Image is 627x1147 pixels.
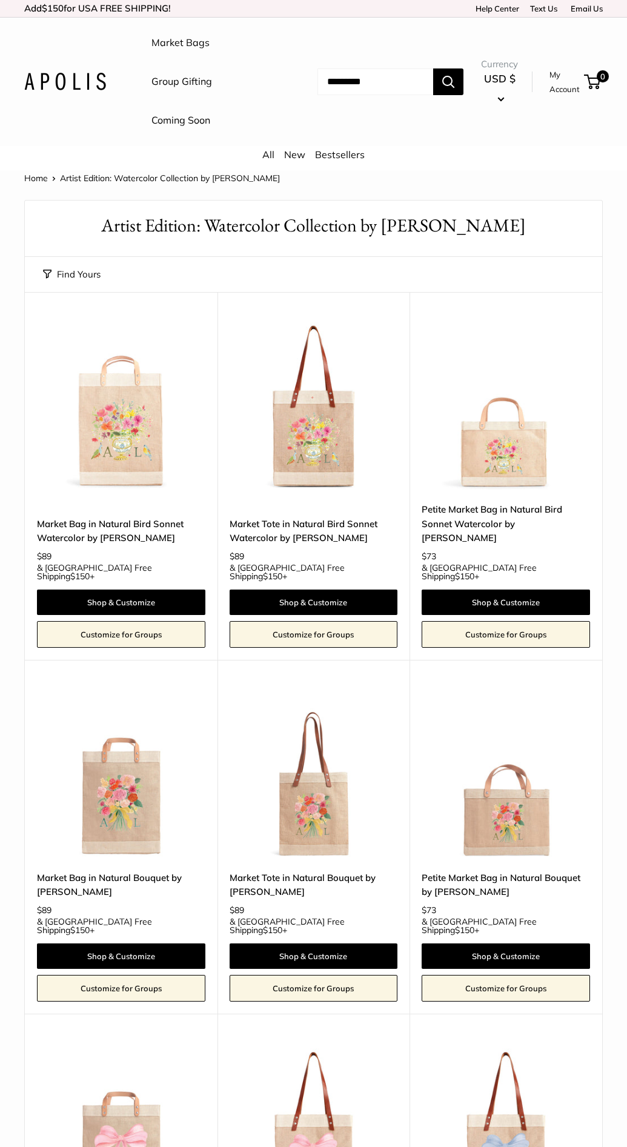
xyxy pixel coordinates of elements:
img: description_Petite Market Bag in Natural Bird Sonnet Watercolor by Amy Logsdon [422,322,590,491]
a: Shop & Customize [422,590,590,615]
span: $89 [37,905,51,916]
a: Shop & Customize [230,590,398,615]
img: Apolis [24,73,106,90]
a: Shop & Customize [37,590,205,615]
span: & [GEOGRAPHIC_DATA] Free Shipping + [422,564,590,580]
span: $150 [263,925,282,936]
span: $89 [37,551,51,562]
span: 0 [597,70,609,82]
a: Customize for Groups [37,975,205,1002]
span: $89 [230,905,244,916]
a: Market Bag in Natural Bouquet by Amy LogsdonMarket Bag in Natural Bouquet by Amy Logsdon [37,690,205,859]
a: description_Market Tote in Natural Bird Sonnet Watercolor by Amy Logsdondescription_The artist's ... [230,322,398,491]
a: Petite Market Bag in Natural Bird Sonnet Watercolor by [PERSON_NAME] [422,502,590,545]
a: Market Tote in Natural Bouquet by [PERSON_NAME] [230,871,398,899]
img: Petite Market Bag in Natural Bouquet by Amy Logsdon [422,690,590,859]
span: $89 [230,551,244,562]
a: Coming Soon [151,111,210,130]
a: description_Petite Market Bag in Natural Bird Sonnet Watercolor by Amy Logsdondescription_The art... [422,322,590,491]
img: description_Our first Bird Sonnet Watercolor Collaboration with Amy Logsdon [37,322,205,491]
span: $150 [42,2,64,14]
input: Search... [317,68,433,95]
h1: Artist Edition: Watercolor Collection by [PERSON_NAME] [43,213,584,239]
a: Shop & Customize [230,943,398,969]
a: Email Us [566,4,603,13]
a: Text Us [530,4,557,13]
a: Home [24,173,48,184]
span: $73 [422,905,436,916]
a: Group Gifting [151,73,212,91]
a: My Account [549,67,580,97]
a: Petite Market Bag in Natural Bouquet by [PERSON_NAME] [422,871,590,899]
img: description_Market Tote in Natural Bird Sonnet Watercolor by Amy Logsdon [230,322,398,491]
button: Find Yours [43,266,101,283]
span: $150 [455,571,474,582]
a: Customize for Groups [37,621,205,648]
span: & [GEOGRAPHIC_DATA] Free Shipping + [37,564,205,580]
span: & [GEOGRAPHIC_DATA] Free Shipping + [230,917,398,934]
a: Customize for Groups [422,621,590,648]
span: $150 [70,571,90,582]
a: 0 [585,75,600,89]
a: Market Tote in Natural Bird Sonnet Watercolor by [PERSON_NAME] [230,517,398,545]
button: USD $ [481,69,518,108]
span: USD $ [484,72,516,85]
a: Shop & Customize [422,943,590,969]
a: description_Our first Bird Sonnet Watercolor Collaboration with Amy Logsdondescription_Effortless... [37,322,205,491]
span: $150 [70,925,90,936]
a: Customize for Groups [230,621,398,648]
span: & [GEOGRAPHIC_DATA] Free Shipping + [230,564,398,580]
span: $73 [422,551,436,562]
a: Petite Market Bag in Natural Bouquet by Amy LogsdonPetite Market Bag in Natural Bouquet by Amy Lo... [422,690,590,859]
img: Market Tote in Natural Bouquet by Amy Logsdon [230,690,398,859]
span: & [GEOGRAPHIC_DATA] Free Shipping + [37,917,205,934]
a: Market Tote in Natural Bouquet by Amy LogsdonMarket Tote in Natural Bouquet by Amy Logsdon [230,690,398,859]
span: $150 [263,571,282,582]
span: $150 [455,925,474,936]
span: Currency [481,56,518,73]
span: Artist Edition: Watercolor Collection by [PERSON_NAME] [60,173,280,184]
a: Market Bag in Natural Bird Sonnet Watercolor by [PERSON_NAME] [37,517,205,545]
nav: Breadcrumb [24,170,280,186]
a: Market Bags [151,34,210,52]
a: Shop & Customize [37,943,205,969]
a: Help Center [471,4,519,13]
a: Market Bag in Natural Bouquet by [PERSON_NAME] [37,871,205,899]
a: Customize for Groups [422,975,590,1002]
a: All [262,148,274,161]
button: Search [433,68,463,95]
a: New [284,148,305,161]
a: Bestsellers [315,148,365,161]
img: Market Bag in Natural Bouquet by Amy Logsdon [37,690,205,859]
span: & [GEOGRAPHIC_DATA] Free Shipping + [422,917,590,934]
a: Customize for Groups [230,975,398,1002]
